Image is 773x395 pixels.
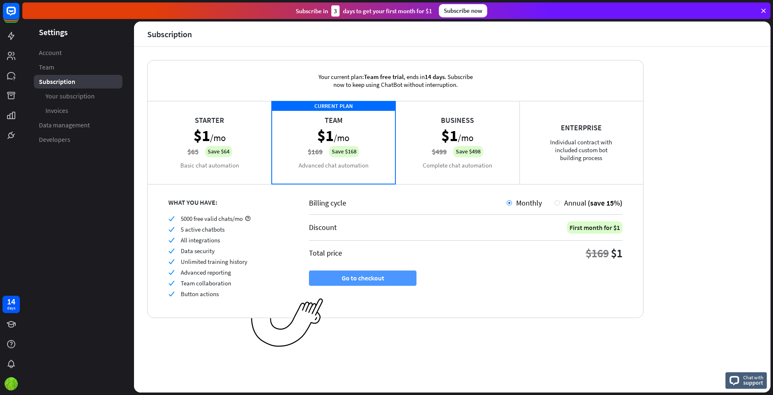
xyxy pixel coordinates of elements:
div: $1 [611,246,622,261]
div: 14 [7,298,15,305]
i: check [168,291,175,297]
i: check [168,269,175,275]
button: Go to checkout [309,271,416,286]
div: Billing cycle [309,198,507,208]
header: Settings [22,26,134,38]
img: ec979a0a656117aaf919.png [251,298,323,347]
span: Team collaboration [181,279,231,287]
a: Data management [34,118,122,132]
span: 5000 free valid chats/mo [181,215,243,223]
div: Total price [309,248,342,258]
i: check [168,215,175,222]
span: Team [39,63,54,72]
div: Your current plan: , ends in . Subscribe now to keep using ChatBot without interruption. [306,60,484,101]
div: Discount [309,223,337,232]
span: Monthly [516,198,542,208]
span: Chat with [743,373,763,381]
span: Advanced reporting [181,268,231,276]
button: Open LiveChat chat widget [7,3,31,28]
div: Subscription [147,29,192,39]
span: Team free trial [364,73,404,81]
span: Unlimited training history [181,258,247,266]
div: Subscribe in days to get your first month for $1 [296,5,432,17]
span: support [743,379,763,386]
div: WHAT YOU HAVE: [168,198,288,206]
i: check [168,280,175,286]
span: Developers [39,135,70,144]
span: 5 active chatbots [181,225,225,233]
a: Invoices [34,104,122,117]
span: Subscription [39,77,75,86]
i: check [168,259,175,265]
a: Account [34,46,122,60]
div: 3 [331,5,340,17]
span: Data security [181,247,215,255]
span: Annual [564,198,586,208]
span: 14 days [425,73,445,81]
span: Your subscription [45,92,95,101]
i: check [168,248,175,254]
span: Button actions [181,290,219,298]
a: Developers [34,133,122,146]
div: Subscribe now [439,4,487,17]
div: $169 [586,246,609,261]
span: Data management [39,121,90,129]
span: Invoices [45,106,68,115]
i: check [168,237,175,243]
i: check [168,226,175,232]
a: Team [34,60,122,74]
a: Your subscription [34,89,122,103]
span: (save 15%) [588,198,622,208]
a: 14 days [2,296,20,313]
div: days [7,305,15,311]
span: Account [39,48,62,57]
span: All integrations [181,236,220,244]
div: First month for $1 [567,221,622,234]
